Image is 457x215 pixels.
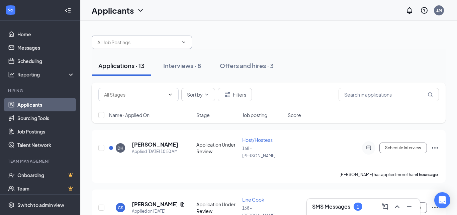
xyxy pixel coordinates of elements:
svg: ActiveChat [365,145,373,151]
svg: ChevronDown [168,92,173,97]
svg: MagnifyingGlass [428,92,433,97]
div: CS [118,205,123,211]
span: Job posting [242,112,267,118]
a: Scheduling [17,54,75,68]
span: Host/Hostess [242,137,273,143]
button: Schedule Interview [379,143,427,153]
button: Minimize [404,201,415,212]
svg: Filter [223,91,232,99]
svg: Notifications [405,6,414,14]
span: Stage [196,112,210,118]
svg: Collapse [65,7,71,14]
svg: QuestionInfo [420,6,428,14]
svg: ChevronDown [181,40,186,45]
svg: ChevronDown [136,6,145,14]
svg: Ellipses [431,204,439,212]
span: Score [288,112,301,118]
span: Name · Applied On [109,112,150,118]
h1: Applicants [92,5,134,16]
input: All Job Postings [97,39,178,46]
div: Offers and hires · 3 [220,61,274,70]
svg: ChevronDown [204,92,209,97]
svg: Minimize [405,203,413,211]
a: OnboardingCrown [17,168,75,182]
svg: Ellipses [431,144,439,152]
p: [PERSON_NAME] has applied more than . [340,172,439,177]
h3: SMS Messages [312,203,350,210]
div: Interviews · 8 [163,61,201,70]
div: Switch to admin view [17,202,64,208]
h5: [PERSON_NAME] [132,201,177,208]
a: Job Postings [17,125,75,138]
svg: Analysis [8,71,15,78]
div: 1 [357,204,359,210]
svg: WorkstreamLogo [7,7,14,13]
a: Home [17,28,75,41]
div: Open Intercom Messenger [434,192,450,208]
a: Messages [17,41,75,54]
div: Application Under Review [196,201,238,214]
span: Line Cook [242,197,264,203]
div: Application Under Review [196,141,238,155]
span: Sort by [187,92,203,97]
div: Applications · 13 [98,61,145,70]
div: 1M [436,7,442,13]
div: Hiring [8,88,73,94]
svg: Settings [8,202,15,208]
a: Sourcing Tools [17,111,75,125]
input: All Stages [104,91,165,98]
div: Applied on [DATE] [132,208,185,215]
button: Filter Filters [218,88,252,101]
div: Team Management [8,158,73,164]
svg: Document [180,202,185,207]
input: Search in applications [339,88,439,101]
a: Talent Network [17,138,75,152]
svg: ChevronUp [393,203,401,211]
a: Applicants [17,98,75,111]
button: ComposeMessage [380,201,390,212]
button: ChevronUp [392,201,402,212]
a: TeamCrown [17,182,75,195]
svg: ComposeMessage [381,203,389,211]
div: Reporting [17,71,75,78]
button: Sort byChevronDown [181,88,215,101]
b: 4 hours ago [416,172,438,177]
div: Applied [DATE] 10:50 AM [132,148,178,155]
h5: [PERSON_NAME] [132,141,178,148]
span: 168 - [PERSON_NAME] [242,146,276,158]
div: DH [117,145,123,151]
